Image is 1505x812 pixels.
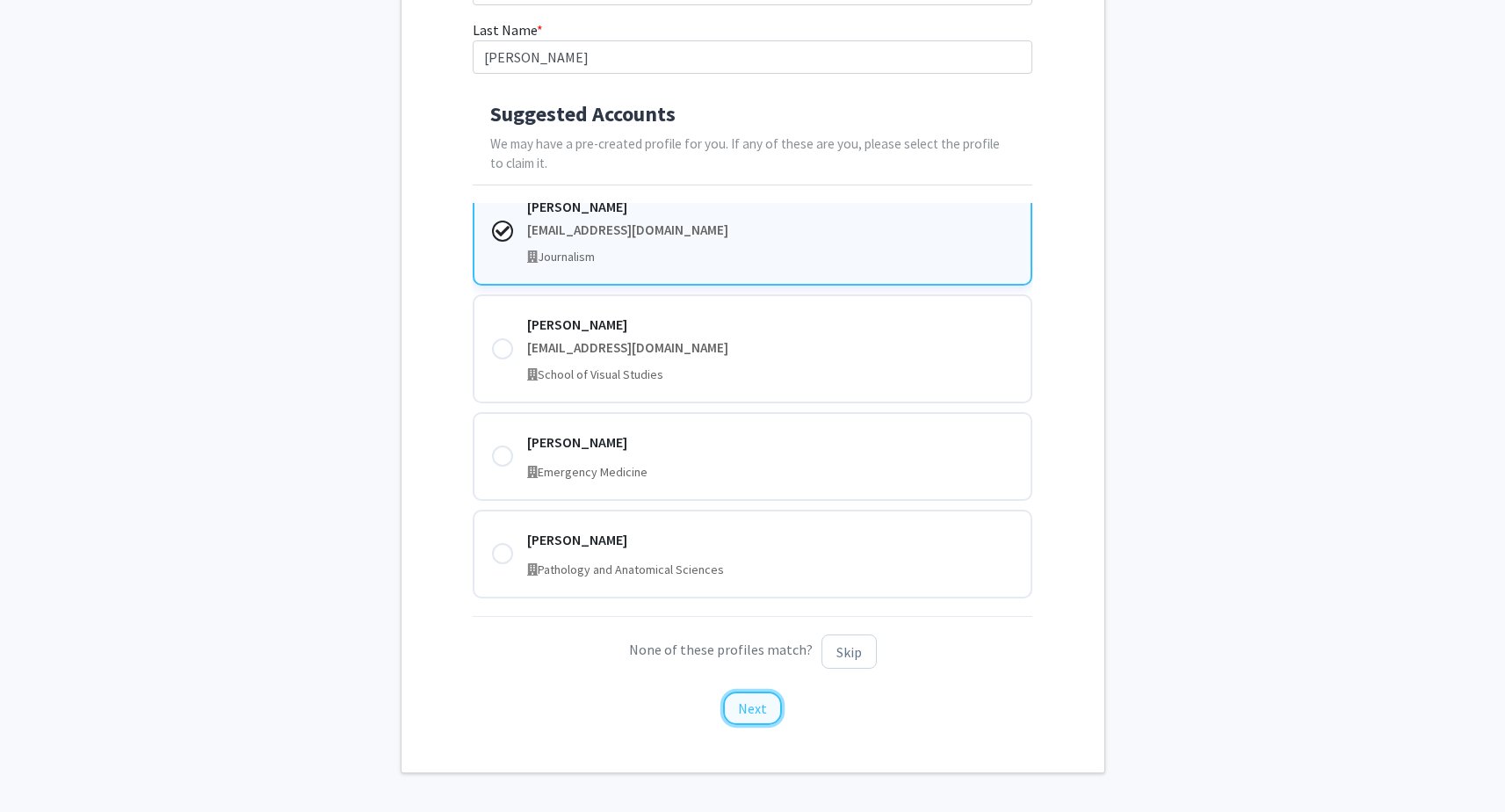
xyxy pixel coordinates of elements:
[527,314,1013,335] div: [PERSON_NAME]
[473,21,537,39] span: Last Name
[527,529,1013,550] div: [PERSON_NAME]
[821,634,877,669] button: Skip
[538,249,595,265] span: Journalism
[490,134,1015,175] p: We may have a pre-created profile for you. If any of these are you, please select the profile to ...
[527,196,1013,217] div: [PERSON_NAME]
[723,692,782,725] button: Next
[538,562,724,577] span: Pathology and Anatomical Sciences
[538,366,663,382] span: School of Visual Studies
[473,634,1032,669] p: None of these profiles match?
[13,733,75,799] iframe: Chat
[527,431,1013,453] div: [PERSON_NAME]
[527,221,1013,241] div: [EMAIL_ADDRESS][DOMAIN_NAME]
[538,464,648,480] span: Emergency Medicine
[527,338,1013,359] div: [EMAIL_ADDRESS][DOMAIN_NAME]
[490,102,1015,127] h4: Suggested Accounts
